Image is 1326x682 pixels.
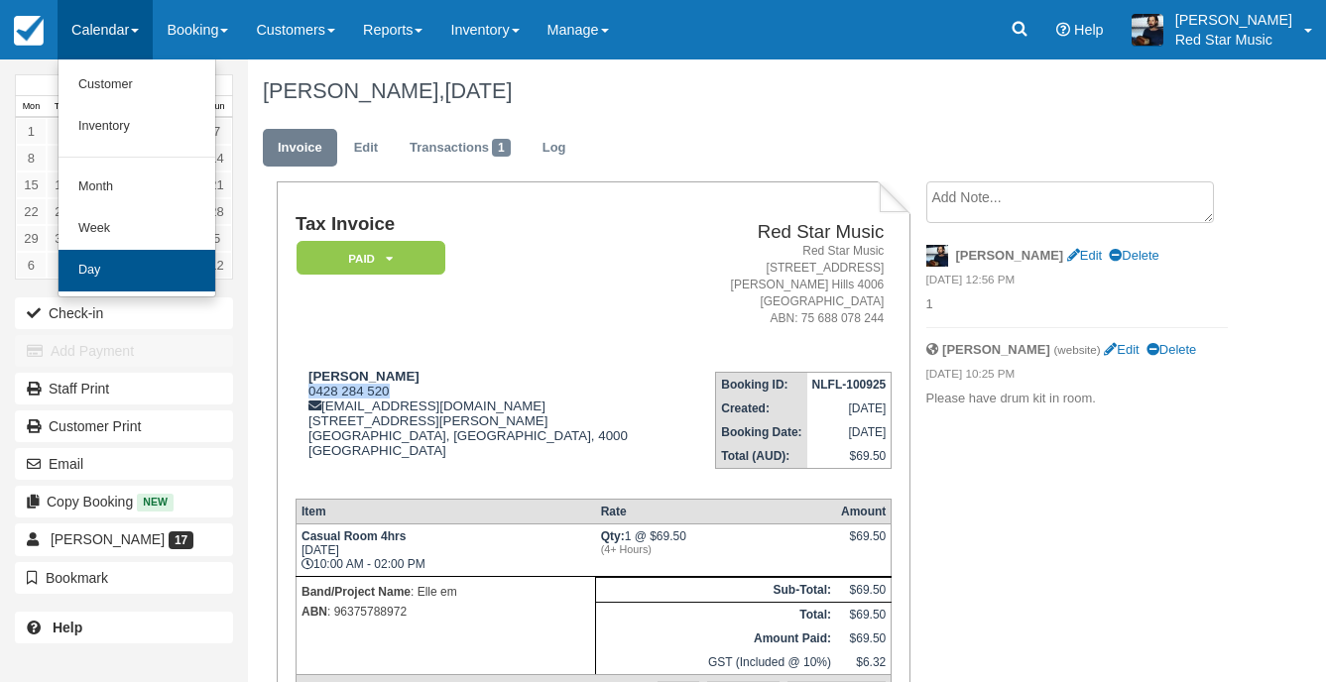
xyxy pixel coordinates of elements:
[926,272,1228,293] em: [DATE] 12:56 PM
[47,145,77,171] a: 9
[297,241,445,276] em: Paid
[956,248,1064,263] strong: [PERSON_NAME]
[1056,23,1070,37] i: Help
[693,222,885,243] h2: Red Star Music
[596,626,836,650] th: Amount Paid:
[301,529,406,543] strong: Casual Room 4hrs
[15,297,233,329] button: Check-in
[308,369,420,384] strong: [PERSON_NAME]
[716,372,807,397] th: Booking ID:
[201,198,232,225] a: 28
[296,369,685,483] div: 0428 284 520 [EMAIL_ADDRESS][DOMAIN_NAME] [STREET_ADDRESS][PERSON_NAME] [GEOGRAPHIC_DATA], [GEOGR...
[15,373,233,404] a: Staff Print
[16,118,47,145] a: 1
[836,602,892,626] td: $69.50
[1067,248,1102,263] a: Edit
[201,252,232,279] a: 12
[716,444,807,469] th: Total (AUD):
[926,366,1228,388] em: [DATE] 10:25 PM
[47,96,77,118] th: Tue
[58,59,216,297] ul: Calendar
[169,531,193,549] span: 17
[601,529,625,543] strong: Qty
[1132,14,1163,46] img: A1
[15,523,233,555] a: [PERSON_NAME] 17
[596,499,836,523] th: Rate
[59,167,215,208] a: Month
[201,145,232,171] a: 14
[53,620,82,635] b: Help
[596,523,836,576] td: 1 @ $69.50
[296,523,595,576] td: [DATE] 10:00 AM - 02:00 PM
[841,529,886,559] div: $69.50
[492,139,511,157] span: 1
[59,250,215,291] a: Day
[596,650,836,675] td: GST (Included @ 10%)
[301,605,327,619] strong: ABN
[926,390,1228,408] p: Please have drum kit in room.
[296,499,595,523] th: Item
[693,243,885,328] address: Red Star Music [STREET_ADDRESS] [PERSON_NAME] Hills 4006 [GEOGRAPHIC_DATA] ABN: 75 688 078 244
[15,562,233,594] button: Bookmark
[1053,343,1100,356] small: (website)
[15,486,233,517] button: Copy Booking New
[15,448,233,480] button: Email
[1109,248,1158,263] a: Delete
[59,106,215,148] a: Inventory
[263,79,1228,103] h1: [PERSON_NAME],
[1104,342,1139,357] a: Edit
[596,602,836,626] th: Total:
[596,577,836,602] th: Sub-Total:
[296,240,438,277] a: Paid
[201,225,232,252] a: 5
[201,171,232,198] a: 21
[59,64,215,106] a: Customer
[836,499,892,523] th: Amount
[836,577,892,602] td: $69.50
[528,129,581,168] a: Log
[836,626,892,650] td: $69.50
[836,650,892,675] td: $6.32
[716,420,807,444] th: Booking Date:
[263,129,337,168] a: Invoice
[926,295,1228,314] p: 1
[47,252,77,279] a: 7
[47,225,77,252] a: 30
[1074,22,1104,38] span: Help
[51,531,165,547] span: [PERSON_NAME]
[301,602,590,622] p: : 96375788972
[1175,30,1292,50] p: Red Star Music
[59,208,215,250] a: Week
[16,171,47,198] a: 15
[812,378,887,392] strong: NLFL-100925
[296,214,685,235] h1: Tax Invoice
[15,335,233,367] button: Add Payment
[16,145,47,171] a: 8
[16,225,47,252] a: 29
[15,612,233,643] a: Help
[16,198,47,225] a: 22
[16,252,47,279] a: 6
[716,397,807,420] th: Created:
[601,543,831,555] em: (4+ Hours)
[14,16,44,46] img: checkfront-main-nav-mini-logo.png
[47,198,77,225] a: 23
[137,494,174,511] span: New
[47,171,77,198] a: 16
[1175,10,1292,30] p: [PERSON_NAME]
[444,78,512,103] span: [DATE]
[201,118,232,145] a: 7
[807,420,892,444] td: [DATE]
[301,582,590,602] p: : Elle em
[807,444,892,469] td: $69.50
[395,129,526,168] a: Transactions1
[47,118,77,145] a: 2
[201,96,232,118] th: Sun
[1146,342,1196,357] a: Delete
[16,96,47,118] th: Mon
[942,342,1050,357] strong: [PERSON_NAME]
[807,397,892,420] td: [DATE]
[339,129,393,168] a: Edit
[301,585,411,599] strong: Band/Project Name
[15,410,233,442] a: Customer Print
